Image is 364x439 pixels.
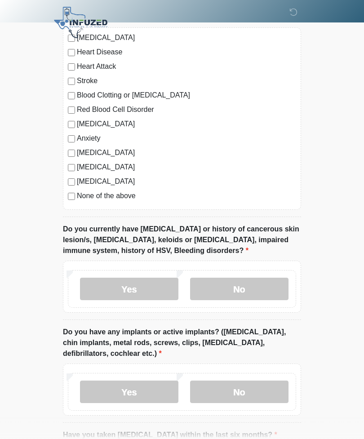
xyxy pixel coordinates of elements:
[77,162,296,173] label: [MEDICAL_DATA]
[80,278,178,300] label: Yes
[68,164,75,171] input: [MEDICAL_DATA]
[68,178,75,186] input: [MEDICAL_DATA]
[63,327,301,359] label: Do you have any implants or active implants? ([MEDICAL_DATA], chin implants, metal rods, screws, ...
[68,106,75,114] input: Red Blood Cell Disorder
[190,381,289,403] label: No
[68,63,75,71] input: Heart Attack
[68,49,75,56] input: Heart Disease
[54,7,107,38] img: Infuzed IV Therapy Logo
[68,193,75,200] input: None of the above
[68,121,75,128] input: [MEDICAL_DATA]
[77,176,296,187] label: [MEDICAL_DATA]
[68,78,75,85] input: Stroke
[68,92,75,99] input: Blood Clotting or [MEDICAL_DATA]
[190,278,289,300] label: No
[80,381,178,403] label: Yes
[77,104,296,115] label: Red Blood Cell Disorder
[77,119,296,129] label: [MEDICAL_DATA]
[77,147,296,158] label: [MEDICAL_DATA]
[68,135,75,142] input: Anxiety
[77,75,296,86] label: Stroke
[77,133,296,144] label: Anxiety
[77,191,296,201] label: None of the above
[77,47,296,58] label: Heart Disease
[63,224,301,256] label: Do you currently have [MEDICAL_DATA] or history of cancerous skin lesion/s, [MEDICAL_DATA], keloi...
[77,90,296,101] label: Blood Clotting or [MEDICAL_DATA]
[68,150,75,157] input: [MEDICAL_DATA]
[77,61,296,72] label: Heart Attack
